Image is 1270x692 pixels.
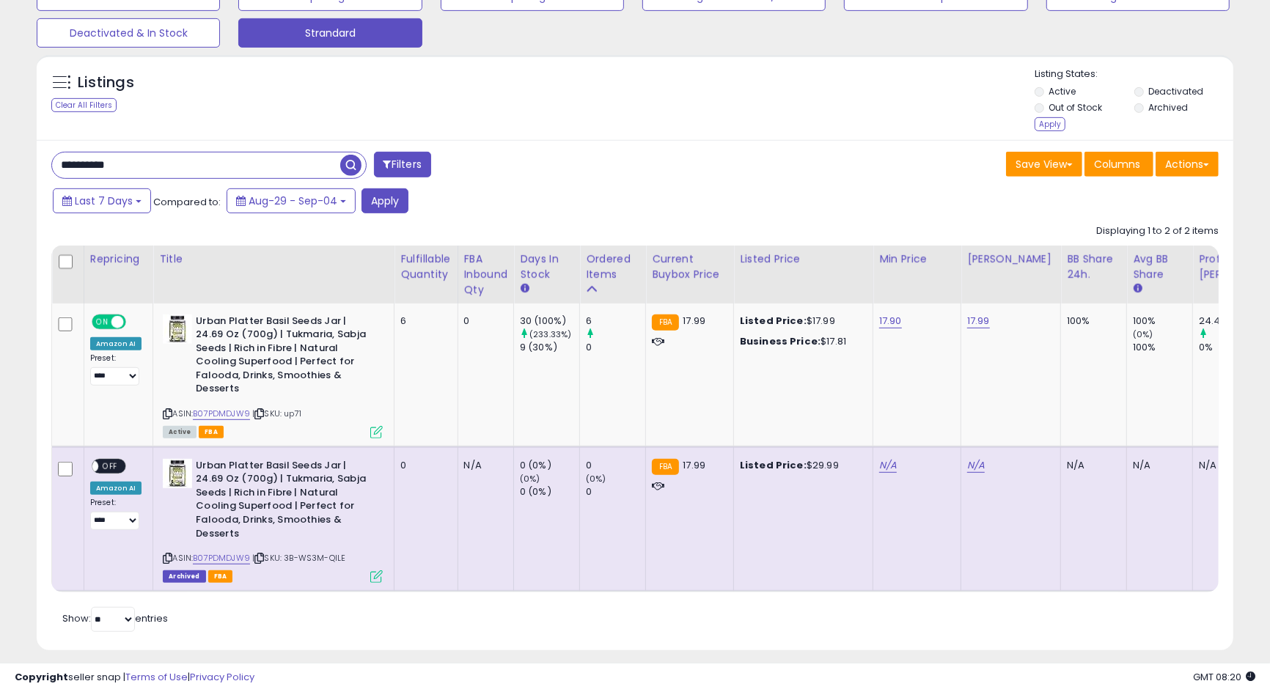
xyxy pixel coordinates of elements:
small: FBA [652,314,679,331]
div: 0 [586,341,645,354]
div: $29.99 [740,459,862,472]
small: (233.33%) [529,328,571,340]
div: Listed Price [740,251,867,267]
span: Columns [1094,157,1140,172]
div: $17.81 [740,335,862,348]
div: Clear All Filters [51,98,117,112]
small: (0%) [520,473,540,485]
button: Last 7 Days [53,188,151,213]
div: Fulfillable Quantity [400,251,451,282]
div: Repricing [90,251,147,267]
b: Urban Platter Basil Seeds Jar | 24.69 Oz (700g) | Tukmaria, Sabja Seeds | Rich in Fibre | Natural... [196,459,374,544]
span: | SKU: 3B-WS3M-QILE [252,552,345,564]
img: 51Xc2Ey8HEL._SL40_.jpg [163,314,192,344]
button: Apply [361,188,408,213]
img: 51Xc2Ey8HEL._SL40_.jpg [163,459,192,488]
div: 0 (0%) [520,459,579,472]
div: FBA inbound Qty [464,251,508,298]
div: 0 [586,459,645,472]
div: Amazon AI [90,482,142,495]
a: N/A [967,458,985,473]
small: Days In Stock. [520,282,529,295]
div: Current Buybox Price [652,251,727,282]
button: Aug-29 - Sep-04 [227,188,356,213]
div: Displaying 1 to 2 of 2 items [1096,224,1219,238]
span: | SKU: up71 [252,408,301,419]
div: Ordered Items [586,251,639,282]
small: FBA [652,459,679,475]
span: Show: entries [62,611,168,625]
div: ASIN: [163,314,383,437]
span: Last 7 Days [75,194,133,208]
button: Save View [1006,152,1082,177]
div: 100% [1067,314,1115,328]
div: Avg BB Share [1133,251,1186,282]
div: 6 [400,314,446,328]
a: 17.90 [879,314,902,328]
div: Preset: [90,353,142,386]
div: 0 [586,485,645,498]
div: [PERSON_NAME] [967,251,1054,267]
div: Amazon AI [90,337,142,350]
b: Listed Price: [740,314,807,328]
button: Columns [1084,152,1153,177]
span: 17.99 [683,314,705,328]
button: Strandard [238,18,422,48]
a: B07PDMDJW9 [193,552,250,564]
p: Listing States: [1035,67,1233,81]
label: Archived [1148,101,1188,114]
small: Avg BB Share. [1133,282,1142,295]
div: N/A [1133,459,1181,472]
span: All listings currently available for purchase on Amazon [163,426,197,438]
button: Actions [1156,152,1219,177]
div: Min Price [879,251,955,267]
a: N/A [879,458,897,473]
span: Listings that have been deleted from Seller Central [163,570,205,583]
small: (0%) [1133,328,1153,340]
div: $17.99 [740,314,862,328]
span: FBA [199,426,224,438]
strong: Copyright [15,670,68,684]
div: Days In Stock [520,251,573,282]
div: ASIN: [163,459,383,581]
span: OFF [98,460,122,472]
div: seller snap | | [15,671,254,685]
button: Filters [374,152,431,177]
div: Preset: [90,498,142,530]
span: Aug-29 - Sep-04 [249,194,337,208]
b: Listed Price: [740,458,807,472]
div: BB Share 24h. [1067,251,1120,282]
div: Title [159,251,388,267]
div: N/A [1067,459,1115,472]
button: Deactivated & In Stock [37,18,220,48]
a: B07PDMDJW9 [193,408,250,420]
a: Terms of Use [125,670,188,684]
label: Deactivated [1148,85,1203,97]
div: 0 [400,459,446,472]
label: Out of Stock [1049,101,1102,114]
label: Active [1049,85,1076,97]
span: 2025-09-12 08:20 GMT [1193,670,1255,684]
span: Compared to: [153,195,221,209]
div: N/A [464,459,503,472]
div: 0 (0%) [520,485,579,498]
b: Urban Platter Basil Seeds Jar | 24.69 Oz (700g) | Tukmaria, Sabja Seeds | Rich in Fibre | Natural... [196,314,374,400]
div: 6 [586,314,645,328]
a: 17.99 [967,314,990,328]
div: 30 (100%) [520,314,579,328]
a: Privacy Policy [190,670,254,684]
span: 17.99 [683,458,705,472]
div: Apply [1035,117,1065,131]
span: FBA [208,570,233,583]
div: 100% [1133,341,1192,354]
div: 9 (30%) [520,341,579,354]
div: 100% [1133,314,1192,328]
b: Business Price: [740,334,821,348]
h5: Listings [78,73,134,93]
div: 0 [464,314,503,328]
small: (0%) [586,473,606,485]
span: OFF [124,315,147,328]
span: ON [93,315,111,328]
